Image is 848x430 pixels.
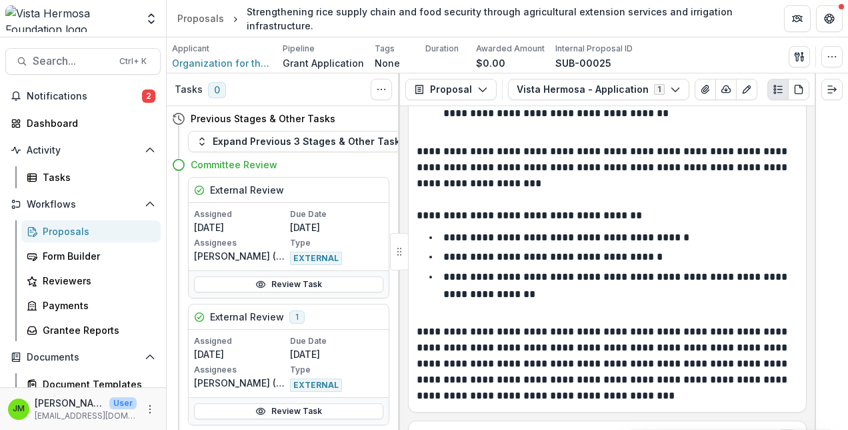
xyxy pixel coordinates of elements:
[109,397,137,409] p: User
[555,56,611,70] p: SUB-00025
[695,79,716,100] button: View Attached Files
[27,199,139,210] span: Workflows
[43,224,150,238] div: Proposals
[405,79,497,100] button: Proposal
[194,403,383,419] a: Review Task
[27,116,150,130] div: Dashboard
[21,270,161,292] a: Reviewers
[5,347,161,368] button: Open Documents
[194,208,287,220] p: Assigned
[425,43,459,55] p: Duration
[210,183,284,197] h5: External Review
[35,396,104,410] p: [PERSON_NAME]
[784,5,811,32] button: Partners
[283,56,364,70] p: Grant Application
[290,347,383,361] p: [DATE]
[172,9,229,28] a: Proposals
[43,249,150,263] div: Form Builder
[21,294,161,316] a: Payments
[27,145,139,156] span: Activity
[5,140,161,161] button: Open Activity
[43,170,150,184] div: Tasks
[290,335,383,347] p: Due Date
[13,405,25,413] div: Jerry Martinez
[5,194,161,215] button: Open Workflows
[5,112,161,134] a: Dashboard
[290,364,383,376] p: Type
[208,82,226,98] span: 0
[290,252,342,265] span: EXTERNAL
[21,166,161,188] a: Tasks
[736,79,757,100] button: Edit as form
[43,377,150,391] div: Document Templates
[194,249,287,263] p: [PERSON_NAME] ([PERSON_NAME][EMAIL_ADDRESS][DOMAIN_NAME])
[35,410,137,422] p: [EMAIL_ADDRESS][DOMAIN_NAME]
[142,89,155,103] span: 2
[289,310,305,324] span: 1
[21,373,161,395] a: Document Templates
[788,79,809,100] button: PDF view
[821,79,843,100] button: Expand right
[247,5,763,33] div: Strengthening rice supply chain and food security through agricultural extension services and irr...
[177,11,224,25] div: Proposals
[476,56,505,70] p: $0.00
[194,347,287,361] p: [DATE]
[194,220,287,234] p: [DATE]
[476,43,545,55] p: Awarded Amount
[172,56,272,70] a: Organization for the Promotion of Farmers Maniche (OPAGMA)
[194,364,287,376] p: Assignees
[172,43,209,55] p: Applicant
[188,131,414,152] button: Expand Previous 3 Stages & Other Tasks
[27,352,139,363] span: Documents
[194,335,287,347] p: Assigned
[290,220,383,234] p: [DATE]
[290,237,383,249] p: Type
[290,379,342,392] span: EXTERNAL
[191,112,335,126] h4: Previous Stages & Other Tasks
[5,48,161,75] button: Search...
[117,54,149,69] div: Ctrl + K
[43,298,150,312] div: Payments
[191,158,277,172] h4: Committee Review
[5,5,137,32] img: Vista Hermosa Foundation logo
[290,208,383,220] p: Due Date
[767,79,789,100] button: Plaintext view
[27,91,142,102] span: Notifications
[508,79,689,100] button: Vista Hermosa - Application1
[175,84,203,95] h3: Tasks
[194,376,287,390] p: [PERSON_NAME] ([EMAIL_ADDRESS][DOMAIN_NAME])
[142,401,158,417] button: More
[555,43,633,55] p: Internal Proposal ID
[371,79,392,100] button: Toggle View Cancelled Tasks
[21,220,161,242] a: Proposals
[142,5,161,32] button: Open entity switcher
[21,319,161,341] a: Grantee Reports
[210,310,284,324] h5: External Review
[33,55,111,67] span: Search...
[21,245,161,267] a: Form Builder
[375,56,400,70] p: None
[5,85,161,107] button: Notifications2
[43,274,150,288] div: Reviewers
[172,2,768,35] nav: breadcrumb
[43,323,150,337] div: Grantee Reports
[194,276,383,292] a: Review Task
[283,43,315,55] p: Pipeline
[375,43,395,55] p: Tags
[816,5,843,32] button: Get Help
[194,237,287,249] p: Assignees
